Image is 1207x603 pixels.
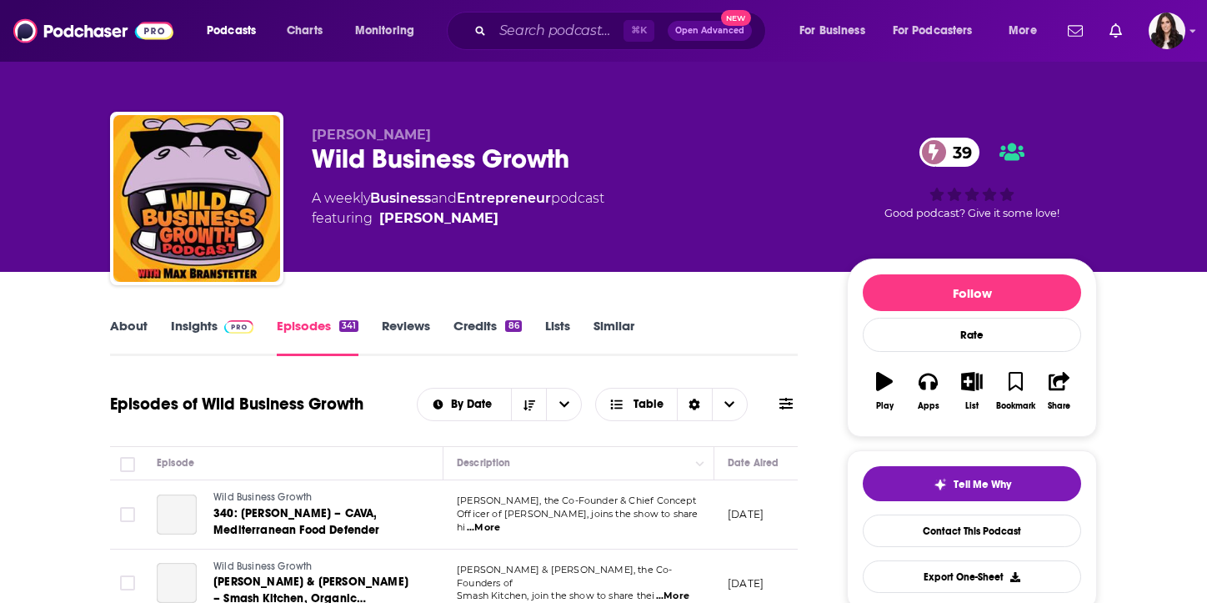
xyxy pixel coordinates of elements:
[863,466,1081,501] button: tell me why sparkleTell Me Why
[213,490,413,505] a: Wild Business Growth
[312,188,604,229] div: A weekly podcast
[965,401,979,411] div: List
[799,19,865,43] span: For Business
[1149,13,1185,49] img: User Profile
[950,361,994,421] button: List
[207,19,256,43] span: Podcasts
[457,508,698,533] span: Officer of [PERSON_NAME], joins the show to share hi
[728,453,779,473] div: Date Aired
[996,401,1035,411] div: Bookmark
[370,190,431,206] a: Business
[593,318,634,356] a: Similar
[287,19,323,43] span: Charts
[1038,361,1081,421] button: Share
[1009,19,1037,43] span: More
[863,515,1081,547] a: Contact This Podcast
[788,18,886,44] button: open menu
[919,138,980,167] a: 39
[339,320,358,332] div: 341
[1149,13,1185,49] span: Logged in as RebeccaShapiro
[863,318,1081,352] div: Rate
[379,209,498,229] a: Max Branstetter
[213,560,413,575] a: Wild Business Growth
[467,521,500,535] span: ...More
[382,318,430,356] a: Reviews
[457,564,673,589] span: [PERSON_NAME] & [PERSON_NAME], the Co-Founders of
[343,18,436,44] button: open menu
[457,190,551,206] a: Entrepreneur
[213,505,413,539] a: 340: [PERSON_NAME] – CAVA, Mediterranean Food Defender
[545,318,570,356] a: Lists
[906,361,949,421] button: Apps
[213,506,380,537] span: 340: [PERSON_NAME] – CAVA, Mediterranean Food Defender
[312,127,431,143] span: [PERSON_NAME]
[863,560,1081,593] button: Export One-Sheet
[463,12,782,50] div: Search podcasts, credits, & more...
[595,388,748,421] button: Choose View
[656,590,689,603] span: ...More
[276,18,333,44] a: Charts
[863,361,906,421] button: Play
[120,507,135,522] span: Toggle select row
[546,389,581,420] button: open menu
[277,318,358,356] a: Episodes341
[624,20,654,42] span: ⌘ K
[113,115,280,282] img: Wild Business Growth
[863,274,1081,311] button: Follow
[936,138,980,167] span: 39
[934,478,947,491] img: tell me why sparkle
[893,19,973,43] span: For Podcasters
[431,190,457,206] span: and
[457,495,696,506] span: [PERSON_NAME], the Co-Founder & Chief Concept
[493,18,624,44] input: Search podcasts, credits, & more...
[451,399,498,410] span: By Date
[110,394,363,415] h1: Episodes of Wild Business Growth
[157,453,194,473] div: Episode
[728,576,764,590] p: [DATE]
[312,209,604,229] span: featuring
[13,15,173,47] img: Podchaser - Follow, Share and Rate Podcasts
[505,320,521,332] div: 86
[884,207,1059,219] span: Good podcast? Give it some love!
[355,19,414,43] span: Monitoring
[1048,401,1070,411] div: Share
[668,21,752,41] button: Open AdvancedNew
[1103,17,1129,45] a: Show notifications dropdown
[417,388,583,421] h2: Choose List sort
[120,575,135,590] span: Toggle select row
[511,389,546,420] button: Sort Direction
[213,560,312,572] span: Wild Business Growth
[677,389,712,420] div: Sort Direction
[213,491,312,503] span: Wild Business Growth
[690,454,710,474] button: Column Actions
[457,590,654,601] span: Smash Kitchen, join the show to share thei
[994,361,1037,421] button: Bookmark
[634,399,664,410] span: Table
[110,318,148,356] a: About
[1061,17,1089,45] a: Show notifications dropdown
[997,18,1058,44] button: open menu
[224,320,253,334] img: Podchaser Pro
[171,318,253,356] a: InsightsPodchaser Pro
[1149,13,1185,49] button: Show profile menu
[453,318,521,356] a: Credits86
[882,18,997,44] button: open menu
[728,507,764,521] p: [DATE]
[847,127,1097,230] div: 39Good podcast? Give it some love!
[954,478,1011,491] span: Tell Me Why
[876,401,894,411] div: Play
[457,453,510,473] div: Description
[418,399,512,410] button: open menu
[918,401,939,411] div: Apps
[721,10,751,26] span: New
[195,18,278,44] button: open menu
[675,27,744,35] span: Open Advanced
